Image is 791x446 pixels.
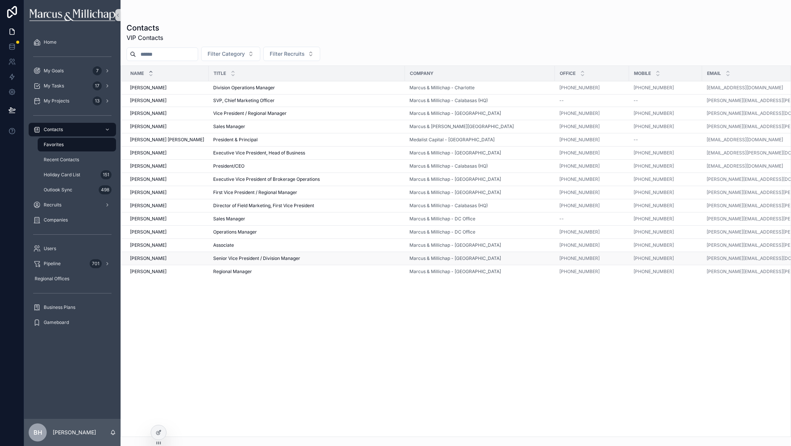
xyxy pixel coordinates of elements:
span: Operations Manager [213,229,257,235]
a: [PHONE_NUMBER] [634,269,674,275]
span: [PERSON_NAME] [130,110,166,116]
a: Division Operations Manager [213,85,400,91]
span: Senior Vice President / Division Manager [213,255,300,261]
span: Executive Vice President, Head of Business [213,150,305,156]
span: Office [560,70,576,76]
span: VIP Contacts [127,33,163,42]
a: Marcus & Millichap - Calabasas (HQ) [409,163,488,169]
a: [PHONE_NUMBER] [559,255,600,261]
span: Marcus & Millichap - [GEOGRAPHIC_DATA] [409,189,501,196]
a: Gameboard [29,316,116,329]
a: Favorites [38,138,116,151]
a: [PHONE_NUMBER] [559,85,625,91]
div: 17 [93,81,102,90]
a: [PHONE_NUMBER] [634,124,674,130]
a: -- [634,137,698,143]
a: -- [559,216,625,222]
span: Vice President / Regional Manager [213,110,287,116]
a: [PERSON_NAME] [130,98,204,104]
span: Gameboard [44,319,69,325]
span: Associate [213,242,234,248]
a: [PHONE_NUMBER] [634,85,698,91]
span: Director of Field Marketing, First Vice President [213,203,314,209]
a: Marcus & Millichap - [GEOGRAPHIC_DATA] [409,255,501,261]
a: Contacts [29,123,116,136]
a: [PHONE_NUMBER] [559,124,625,130]
a: [PHONE_NUMBER] [559,269,600,275]
a: Marcus & Millichap - Charlotte [409,85,475,91]
a: [EMAIL_ADDRESS][DOMAIN_NAME] [707,85,783,91]
a: Medalist Capital - [GEOGRAPHIC_DATA] [409,137,550,143]
a: Medalist Capital - [GEOGRAPHIC_DATA] [409,137,495,143]
span: Business Plans [44,304,75,310]
a: Marcus & Millichap - Calabasas (HQ) [409,203,550,209]
a: Marcus & Millichap - [GEOGRAPHIC_DATA] [409,150,550,156]
span: Marcus & Millichap - Calabasas (HQ) [409,98,488,104]
a: [PHONE_NUMBER] [559,150,625,156]
h1: Contacts [127,23,163,33]
a: [PHONE_NUMBER] [559,163,625,169]
a: Marcus & Millichap - DC Office [409,216,550,222]
span: Marcus & Millichap - DC Office [409,216,475,222]
a: Recent Contacts [38,153,116,166]
span: [PERSON_NAME] [PERSON_NAME] [130,137,204,143]
span: [PERSON_NAME] [130,98,166,104]
a: Marcus & Millichap - Calabasas (HQ) [409,163,550,169]
div: 498 [99,185,111,194]
a: [PERSON_NAME] [130,255,204,261]
a: [PHONE_NUMBER] [634,203,698,209]
span: -- [634,98,638,104]
a: First Vice President / Regional Manager [213,189,400,196]
a: Executive Vice President of Brokerage Operations [213,176,400,182]
a: [PHONE_NUMBER] [634,242,674,248]
span: [PERSON_NAME] [130,150,166,156]
a: [PHONE_NUMBER] [559,203,625,209]
span: [PERSON_NAME] [130,176,166,182]
span: Marcus & Millichap - Calabasas (HQ) [409,203,488,209]
a: Recruits [29,198,116,212]
span: [PERSON_NAME] [130,85,166,91]
a: Marcus & Millichap - [GEOGRAPHIC_DATA] [409,189,550,196]
span: [PERSON_NAME] [130,163,166,169]
a: [PHONE_NUMBER] [634,189,698,196]
a: [PHONE_NUMBER] [559,85,600,91]
button: Select Button [201,47,260,61]
a: Outlook Sync498 [38,183,116,197]
span: Regional Manager [213,269,252,275]
span: Sales Manager [213,124,245,130]
a: [PERSON_NAME] [130,203,204,209]
span: My Projects [44,98,69,104]
span: Recent Contacts [44,157,79,163]
a: My Tasks17 [29,79,116,93]
span: Contacts [44,127,63,133]
span: -- [559,98,564,104]
span: [PERSON_NAME] [130,255,166,261]
a: Home [29,35,116,49]
span: Title [214,70,226,76]
span: Company [410,70,434,76]
span: Pipeline [44,261,61,267]
span: -- [634,137,638,143]
a: [PHONE_NUMBER] [559,150,600,156]
a: [PHONE_NUMBER] [634,176,698,182]
span: Favorites [44,142,64,148]
a: Regional Offices [29,272,116,286]
a: [PHONE_NUMBER] [634,255,674,261]
span: Marcus & Millichap - [GEOGRAPHIC_DATA] [409,110,501,116]
span: Regional Offices [35,276,69,282]
a: Marcus & Millichap - DC Office [409,229,475,235]
a: Senior Vice President / Division Manager [213,255,400,261]
span: [PERSON_NAME] [130,203,166,209]
a: [EMAIL_ADDRESS][DOMAIN_NAME] [707,137,783,143]
span: First Vice President / Regional Manager [213,189,297,196]
a: Marcus & Millichap - [GEOGRAPHIC_DATA] [409,150,501,156]
a: [PERSON_NAME] [130,269,204,275]
button: Select Button [263,47,320,61]
span: My Goals [44,68,64,74]
a: [EMAIL_ADDRESS][DOMAIN_NAME] [707,163,783,169]
a: Sales Manager [213,124,400,130]
a: [PERSON_NAME] [130,124,204,130]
